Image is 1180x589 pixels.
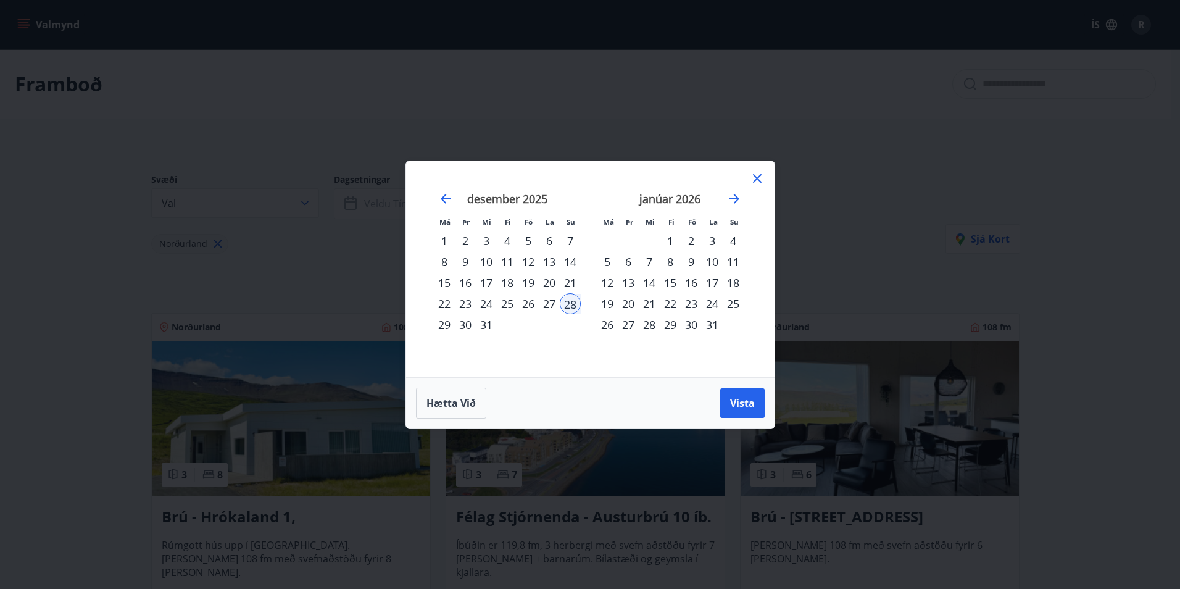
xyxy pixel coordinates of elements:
[660,272,681,293] div: 15
[539,230,560,251] div: 6
[455,314,476,335] div: 30
[497,272,518,293] div: 18
[723,272,744,293] td: Choose sunnudagur, 18. janúar 2026 as your check-out date. It’s available.
[416,388,486,419] button: Hætta við
[723,251,744,272] td: Choose sunnudagur, 11. janúar 2026 as your check-out date. It’s available.
[597,314,618,335] td: Choose mánudagur, 26. janúar 2026 as your check-out date. It’s available.
[618,314,639,335] div: 27
[518,293,539,314] div: 26
[525,217,533,227] small: Fö
[730,217,739,227] small: Su
[681,251,702,272] div: 9
[546,217,554,227] small: La
[455,251,476,272] td: Choose þriðjudagur, 9. desember 2025 as your check-out date. It’s available.
[660,251,681,272] div: 8
[626,217,633,227] small: Þr
[702,272,723,293] div: 17
[660,314,681,335] td: Choose fimmtudagur, 29. janúar 2026 as your check-out date. It’s available.
[539,251,560,272] div: 13
[639,272,660,293] div: 14
[681,230,702,251] div: 2
[455,272,476,293] div: 16
[434,293,455,314] td: Choose mánudagur, 22. desember 2025 as your check-out date. It’s available.
[618,251,639,272] td: Choose þriðjudagur, 6. janúar 2026 as your check-out date. It’s available.
[476,272,497,293] div: 17
[497,293,518,314] td: Choose fimmtudagur, 25. desember 2025 as your check-out date. It’s available.
[439,217,451,227] small: Má
[702,293,723,314] div: 24
[681,230,702,251] td: Choose föstudagur, 2. janúar 2026 as your check-out date. It’s available.
[539,272,560,293] td: Choose laugardagur, 20. desember 2025 as your check-out date. It’s available.
[660,272,681,293] td: Choose fimmtudagur, 15. janúar 2026 as your check-out date. It’s available.
[518,251,539,272] td: Choose föstudagur, 12. desember 2025 as your check-out date. It’s available.
[455,272,476,293] td: Choose þriðjudagur, 16. desember 2025 as your check-out date. It’s available.
[518,230,539,251] td: Choose föstudagur, 5. desember 2025 as your check-out date. It’s available.
[438,191,453,206] div: Move backward to switch to the previous month.
[597,293,618,314] div: 19
[639,314,660,335] td: Choose miðvikudagur, 28. janúar 2026 as your check-out date. It’s available.
[639,251,660,272] td: Choose miðvikudagur, 7. janúar 2026 as your check-out date. It’s available.
[688,217,696,227] small: Fö
[702,230,723,251] div: 3
[660,230,681,251] td: Choose fimmtudagur, 1. janúar 2026 as your check-out date. It’s available.
[539,293,560,314] td: Choose laugardagur, 27. desember 2025 as your check-out date. It’s available.
[476,230,497,251] td: Choose miðvikudagur, 3. desember 2025 as your check-out date. It’s available.
[702,251,723,272] div: 10
[476,293,497,314] td: Choose miðvikudagur, 24. desember 2025 as your check-out date. It’s available.
[539,230,560,251] td: Choose laugardagur, 6. desember 2025 as your check-out date. It’s available.
[660,314,681,335] div: 29
[497,251,518,272] td: Choose fimmtudagur, 11. desember 2025 as your check-out date. It’s available.
[518,251,539,272] div: 12
[660,251,681,272] td: Choose fimmtudagur, 8. janúar 2026 as your check-out date. It’s available.
[618,251,639,272] div: 6
[702,314,723,335] td: Choose laugardagur, 31. janúar 2026 as your check-out date. It’s available.
[646,217,655,227] small: Mi
[603,217,614,227] small: Má
[660,230,681,251] div: 1
[476,251,497,272] td: Choose miðvikudagur, 10. desember 2025 as your check-out date. It’s available.
[597,314,618,335] div: 26
[597,251,618,272] td: Choose mánudagur, 5. janúar 2026 as your check-out date. It’s available.
[560,293,581,314] td: Selected as start date. sunnudagur, 28. desember 2025
[597,272,618,293] div: 12
[723,293,744,314] td: Choose sunnudagur, 25. janúar 2026 as your check-out date. It’s available.
[434,251,455,272] div: 8
[518,293,539,314] td: Choose föstudagur, 26. desember 2025 as your check-out date. It’s available.
[476,314,497,335] td: Choose miðvikudagur, 31. desember 2025 as your check-out date. It’s available.
[723,230,744,251] div: 4
[702,230,723,251] td: Choose laugardagur, 3. janúar 2026 as your check-out date. It’s available.
[434,272,455,293] td: Choose mánudagur, 15. desember 2025 as your check-out date. It’s available.
[560,293,581,314] div: 28
[560,251,581,272] div: 14
[709,217,718,227] small: La
[560,230,581,251] td: Choose sunnudagur, 7. desember 2025 as your check-out date. It’s available.
[560,272,581,293] div: 21
[434,272,455,293] div: 15
[660,293,681,314] td: Choose fimmtudagur, 22. janúar 2026 as your check-out date. It’s available.
[597,272,618,293] td: Choose mánudagur, 12. janúar 2026 as your check-out date. It’s available.
[681,293,702,314] td: Choose föstudagur, 23. janúar 2026 as your check-out date. It’s available.
[518,230,539,251] div: 5
[434,314,455,335] td: Choose mánudagur, 29. desember 2025 as your check-out date. It’s available.
[560,230,581,251] div: 7
[539,293,560,314] div: 27
[720,388,765,418] button: Vista
[505,217,511,227] small: Fi
[455,314,476,335] td: Choose þriðjudagur, 30. desember 2025 as your check-out date. It’s available.
[462,217,470,227] small: Þr
[668,217,675,227] small: Fi
[497,272,518,293] td: Choose fimmtudagur, 18. desember 2025 as your check-out date. It’s available.
[455,230,476,251] td: Choose þriðjudagur, 2. desember 2025 as your check-out date. It’s available.
[455,230,476,251] div: 2
[539,251,560,272] td: Choose laugardagur, 13. desember 2025 as your check-out date. It’s available.
[497,230,518,251] td: Choose fimmtudagur, 4. desember 2025 as your check-out date. It’s available.
[476,293,497,314] div: 24
[702,251,723,272] td: Choose laugardagur, 10. janúar 2026 as your check-out date. It’s available.
[702,293,723,314] td: Choose laugardagur, 24. janúar 2026 as your check-out date. It’s available.
[681,314,702,335] td: Choose föstudagur, 30. janúar 2026 as your check-out date. It’s available.
[476,251,497,272] div: 10
[518,272,539,293] td: Choose föstudagur, 19. desember 2025 as your check-out date. It’s available.
[618,314,639,335] td: Choose þriðjudagur, 27. janúar 2026 as your check-out date. It’s available.
[723,251,744,272] div: 11
[560,272,581,293] td: Choose sunnudagur, 21. desember 2025 as your check-out date. It’s available.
